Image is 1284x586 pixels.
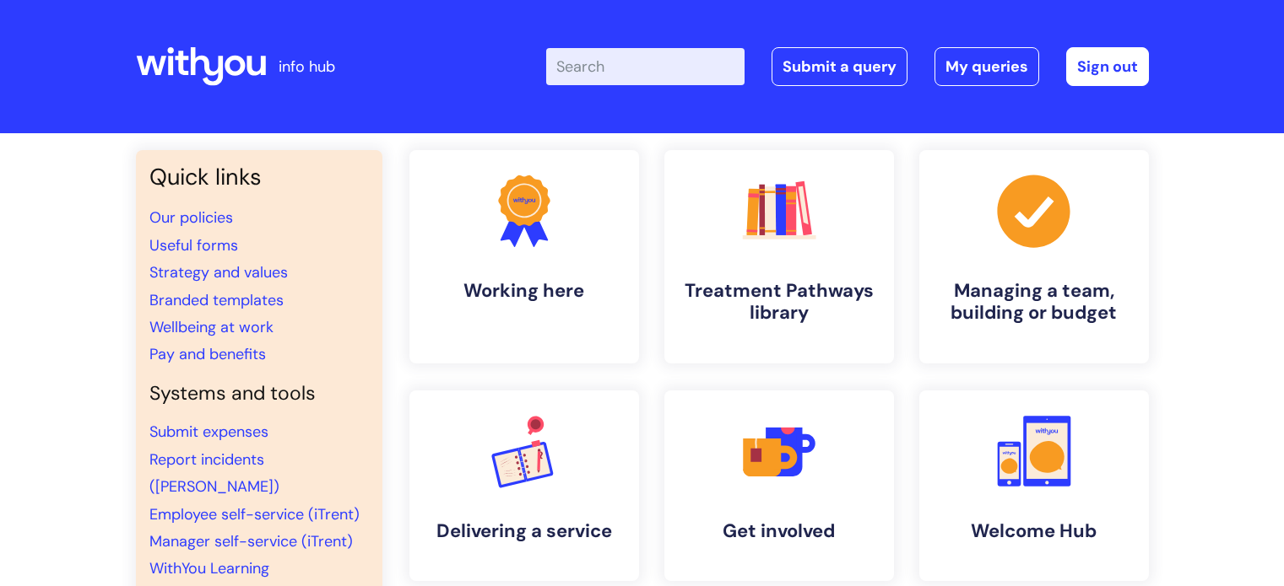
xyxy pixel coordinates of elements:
h4: Get involved [678,520,880,542]
a: Get involved [664,390,894,581]
a: Treatment Pathways library [664,150,894,363]
h4: Working here [423,280,626,302]
h4: Systems and tools [149,382,369,406]
a: Submit expenses [149,422,268,442]
a: Sign out [1066,47,1149,86]
a: Managing a team, building or budget [919,150,1149,363]
h3: Quick links [149,164,369,191]
p: info hub [279,53,335,80]
h4: Treatment Pathways library [678,280,880,325]
h4: Managing a team, building or budget [933,280,1135,325]
a: Report incidents ([PERSON_NAME]) [149,449,279,497]
a: Submit a query [772,47,907,86]
a: Useful forms [149,235,238,255]
a: Pay and benefits [149,344,266,364]
div: | - [546,47,1149,86]
a: Strategy and values [149,262,288,282]
a: My queries [935,47,1039,86]
h4: Delivering a service [423,520,626,542]
a: Wellbeing at work [149,317,274,337]
a: Working here [409,150,639,363]
a: Employee self-service (iTrent) [149,504,360,524]
a: Welcome Hub [919,390,1149,581]
a: Branded templates [149,290,284,310]
h4: Welcome Hub [933,520,1135,542]
a: Manager self-service (iTrent) [149,531,353,551]
input: Search [546,48,745,85]
a: Our policies [149,207,233,228]
a: WithYou Learning [149,558,269,578]
a: Delivering a service [409,390,639,581]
